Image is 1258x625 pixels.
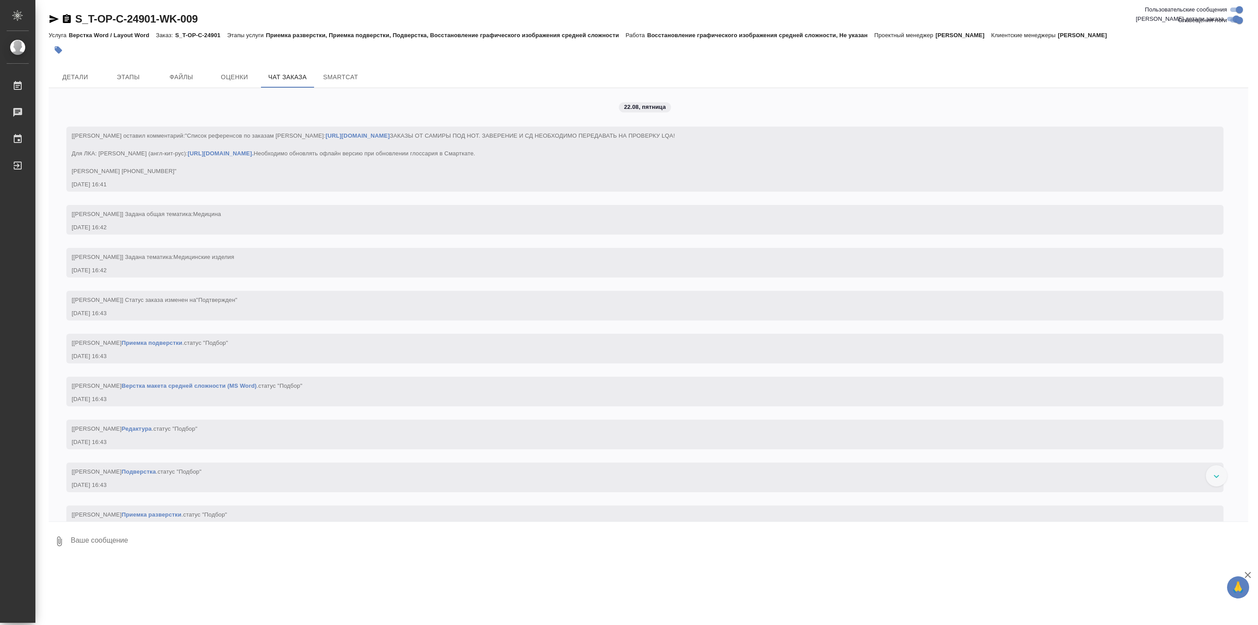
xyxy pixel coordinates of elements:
[122,425,152,432] a: Редактура
[122,511,181,518] a: Приемка разверстки
[266,72,309,83] span: Чат заказа
[72,425,197,432] span: [[PERSON_NAME] .
[61,14,72,24] button: Скопировать ссылку
[72,468,202,475] span: [[PERSON_NAME] .
[72,481,1193,490] div: [DATE] 16:43
[1227,576,1249,598] button: 🙏
[625,32,647,39] p: Работа
[72,266,1193,275] div: [DATE] 16:42
[72,254,234,260] span: [[PERSON_NAME]] Задана тематика:
[175,32,227,39] p: S_T-OP-C-24901
[184,340,228,346] span: статус "Подбор"
[1058,32,1114,39] p: [PERSON_NAME]
[72,352,1193,361] div: [DATE] 16:43
[75,13,198,25] a: S_T-OP-C-24901-WK-009
[1136,15,1224,23] span: [PERSON_NAME] детали заказа
[183,511,227,518] span: статус "Подбор"
[122,340,182,346] a: Приемка подверстки
[54,72,96,83] span: Детали
[160,72,203,83] span: Файлы
[72,297,238,303] span: [[PERSON_NAME]] Статус заказа изменен на
[72,395,1193,404] div: [DATE] 16:43
[153,425,197,432] span: статус "Подбор"
[107,72,150,83] span: Этапы
[72,223,1193,232] div: [DATE] 16:42
[72,340,228,346] span: [[PERSON_NAME] .
[213,72,256,83] span: Оценки
[122,468,156,475] a: Подверстка
[49,40,68,60] button: Добавить тэг
[193,211,221,217] span: Медицина
[188,150,253,157] a: [URL][DOMAIN_NAME].
[624,103,666,112] p: 22.08, пятница
[122,382,257,389] a: Верстка макета средней сложности (MS Word)
[991,32,1058,39] p: Клиентские менеджеры
[72,309,1193,318] div: [DATE] 16:43
[72,382,303,389] span: [[PERSON_NAME] .
[69,32,156,39] p: Верстка Word / Layout Word
[72,132,675,174] span: [[PERSON_NAME] оставил комментарий:
[266,32,625,39] p: Приемка разверстки, Приемка подверстки, Подверстка, Восстановление графического изображения средн...
[319,72,362,83] span: SmartCat
[157,468,201,475] span: статус "Подбор"
[326,132,390,139] a: [URL][DOMAIN_NAME]
[156,32,175,39] p: Заказ:
[1145,5,1227,14] span: Пользовательские сообщения
[49,32,69,39] p: Услуга
[49,14,59,24] button: Скопировать ссылку для ЯМессенджера
[196,297,237,303] span: "Подтвержден"
[258,382,302,389] span: статус "Подбор"
[173,254,234,260] span: Медицинские изделия
[936,32,991,39] p: [PERSON_NAME]
[1178,16,1227,25] span: Оповещения-логи
[72,211,221,217] span: [[PERSON_NAME]] Задана общая тематика:
[72,438,1193,447] div: [DATE] 16:43
[72,180,1193,189] div: [DATE] 16:41
[647,32,874,39] p: Восстановление графического изображения средней сложности, Не указан
[227,32,266,39] p: Этапы услуги
[1231,578,1246,597] span: 🙏
[874,32,936,39] p: Проектный менеджер
[72,511,227,518] span: [[PERSON_NAME] .
[72,132,675,174] span: "Список референсов по заказам [PERSON_NAME]: ЗАКАЗЫ ОТ САМИРЫ ПОД НОТ. ЗАВЕРЕНИЕ И СД НЕОБХОДИМО ...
